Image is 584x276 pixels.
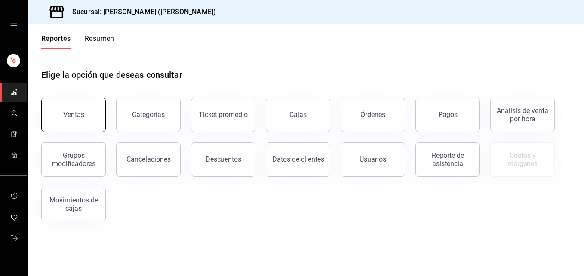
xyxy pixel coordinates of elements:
div: Grupos modificadores [47,151,100,168]
div: Usuarios [360,155,386,163]
button: Pagos [415,98,480,132]
div: Ticket promedio [199,110,248,119]
button: Grupos modificadores [41,142,106,177]
button: cajón abierto [10,22,17,29]
button: Análisis de venta por hora [490,98,555,132]
h3: Sucursal: [PERSON_NAME] ([PERSON_NAME]) [65,7,216,17]
button: Órdenes [341,98,405,132]
button: Movimientos de cajas [41,187,106,221]
div: Datos de clientes [272,155,324,163]
button: Reportes [41,34,71,49]
div: Costos y márgenes [496,151,549,168]
button: Ventas [41,98,106,132]
div: Descuentos [206,155,241,163]
button: Contrata inventarios para ver este reporte [490,142,555,177]
button: Descuentos [191,142,255,177]
button: Categorías [116,98,181,132]
button: Ticket promedio [191,98,255,132]
h1: Elige la opción que deseas consultar [41,68,182,81]
button: Reporte de asistencia [415,142,480,177]
div: Reporte de asistencia [421,151,474,168]
div: Pagos [438,110,458,119]
button: Cajas [266,98,330,132]
button: Usuarios [341,142,405,177]
div: Movimientos de cajas [47,196,100,212]
div: Análisis de venta por hora [496,107,549,123]
div: Cajas [289,110,307,119]
font: Resumen [85,34,114,43]
div: Cancelaciones [126,155,171,163]
button: Datos de clientes [266,142,330,177]
div: Órdenes [360,110,385,119]
div: Pestañas de navegación [41,34,114,49]
div: Ventas [63,110,84,119]
div: Categorías [132,110,165,119]
button: Cancelaciones [116,142,181,177]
